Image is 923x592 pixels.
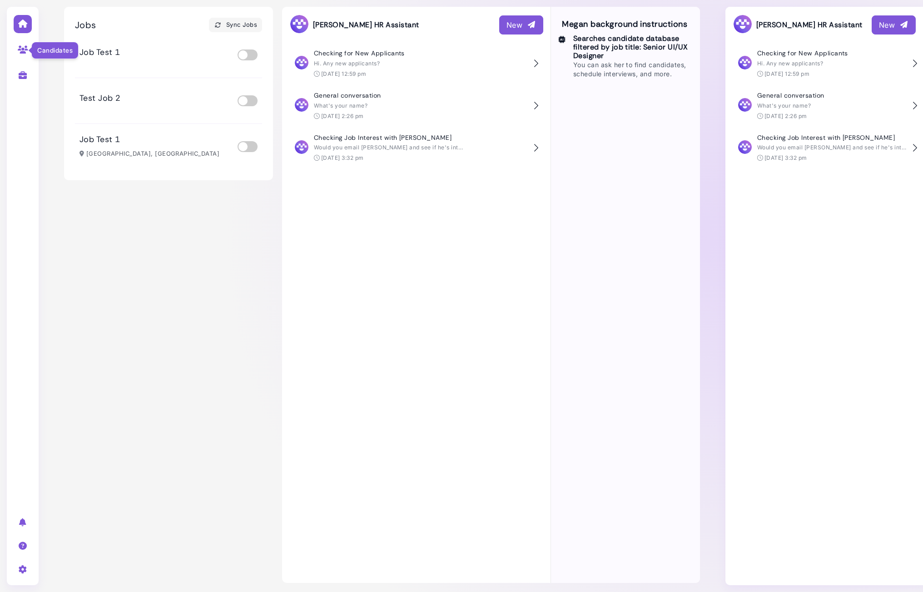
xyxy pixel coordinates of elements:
[321,113,364,119] time: [DATE] 2:26 pm
[75,78,262,123] a: Test Job 2
[757,92,907,99] h4: General conversation
[314,144,517,151] span: Would you email [PERSON_NAME] and see if he's interested in a new job?
[757,102,811,109] span: What's your name?
[733,43,916,85] button: Checking for New Applicants Hi. Any new applicants? [DATE] 12:59 pm
[314,102,367,109] span: What's your name?
[757,49,907,57] h4: Checking for New Applicants
[879,20,908,30] div: New
[79,94,121,104] h3: Test Job 2
[573,34,693,60] h4: Searches candidate database filtered by job title: Senior UI/UX Designer
[506,20,536,30] div: New
[214,20,257,30] div: Sync Jobs
[75,32,262,78] a: Job Test 1
[733,127,916,169] button: Checking Job Interest with [PERSON_NAME] Would you email [PERSON_NAME] and see if he's interested...
[757,60,823,67] span: Hi. Any new applicants?
[558,14,693,34] h2: Megan background instructions
[764,70,809,77] time: [DATE] 12:59 pm
[289,85,543,127] button: General conversation What's your name? [DATE] 2:26 pm
[79,149,219,158] div: [GEOGRAPHIC_DATA], [GEOGRAPHIC_DATA]
[314,92,464,99] h4: General conversation
[872,15,916,35] button: New
[314,60,380,67] span: Hi. Any new applicants?
[75,124,262,169] a: Job Test 1 [GEOGRAPHIC_DATA], [GEOGRAPHIC_DATA]
[499,15,543,35] button: New
[9,37,37,61] a: Candidates
[733,85,916,127] button: General conversation What's your name? [DATE] 2:26 pm
[573,60,693,79] p: You can ask her to find candidates, schedule interviews, and more.
[79,48,120,58] h3: Job Test 1
[289,14,419,35] h3: [PERSON_NAME] HR Assistant
[321,70,366,77] time: [DATE] 12:59 pm
[764,113,807,119] time: [DATE] 2:26 pm
[764,154,807,161] time: [DATE] 3:32 pm
[314,49,464,57] h4: Checking for New Applicants
[321,154,364,161] time: [DATE] 3:32 pm
[757,134,907,142] h4: Checking Job Interest with [PERSON_NAME]
[314,134,464,142] h4: Checking Job Interest with [PERSON_NAME]
[733,14,862,35] h3: [PERSON_NAME] HR Assistant
[289,127,543,169] button: Checking Job Interest with [PERSON_NAME] Would you email [PERSON_NAME] and see if he's interested...
[79,135,120,145] h3: Job Test 1
[75,20,96,30] h2: Jobs
[209,18,262,32] button: Sync Jobs
[31,42,79,59] div: Candidates
[289,43,543,85] button: Checking for New Applicants Hi. Any new applicants? [DATE] 12:59 pm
